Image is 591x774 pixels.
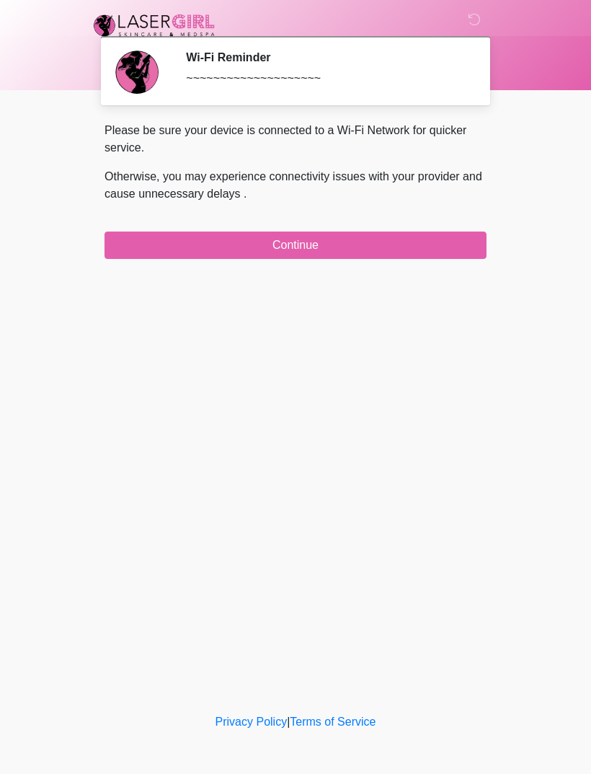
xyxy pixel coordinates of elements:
[186,70,465,87] div: ~~~~~~~~~~~~~~~~~~~~
[115,50,159,94] img: Agent Avatar
[290,716,376,728] a: Terms of Service
[215,716,288,728] a: Privacy Policy
[287,716,290,728] a: |
[90,11,218,40] img: Laser Girl Med Spa LLC Logo
[105,122,486,157] p: Please be sure your device is connected to a Wi-Fi Network for quicker service.
[186,50,465,64] h2: Wi-Fi Reminder
[105,168,486,203] p: Otherwise, you may experience connectivity issues with your provider and cause unnecessary delays .
[105,232,486,259] button: Continue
